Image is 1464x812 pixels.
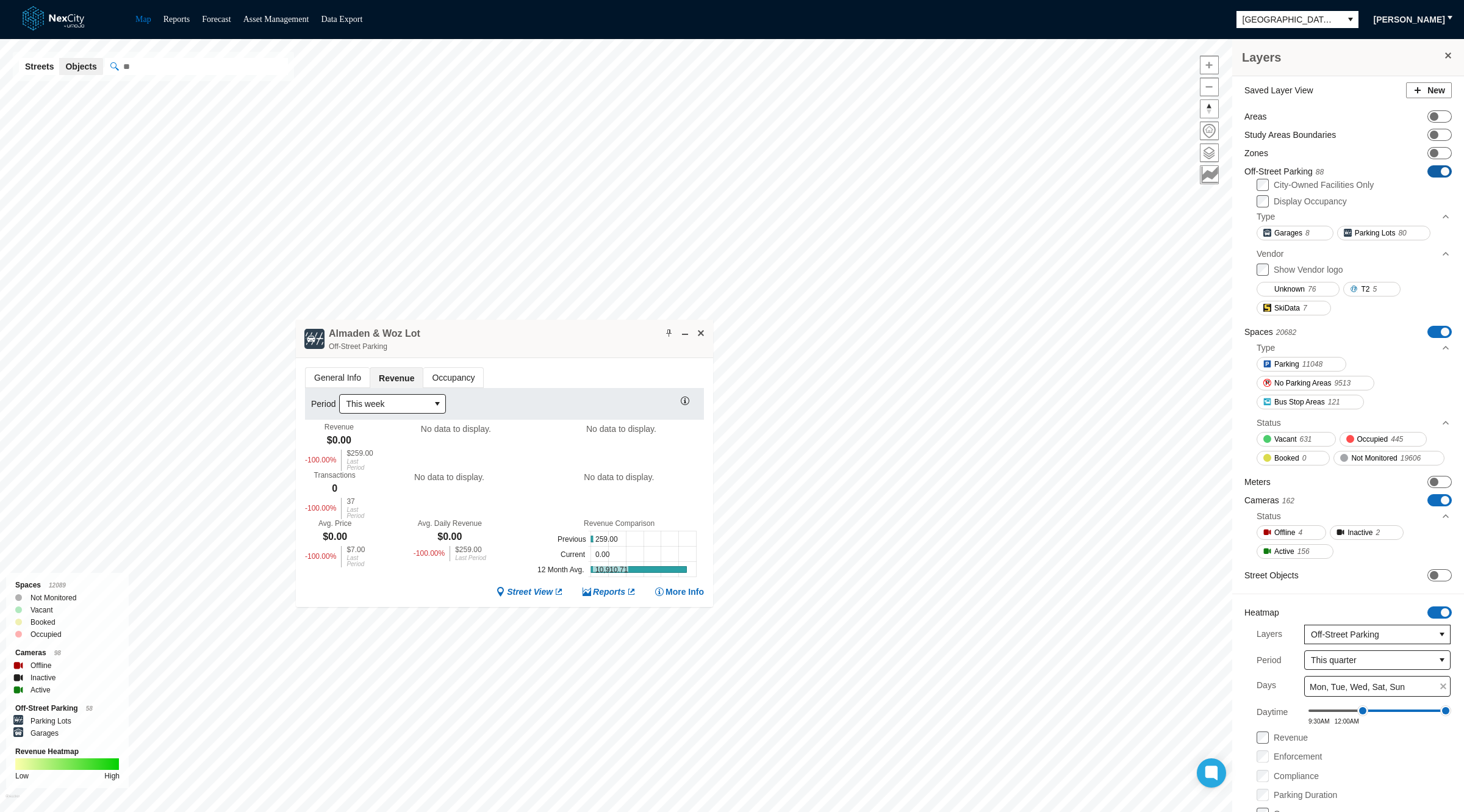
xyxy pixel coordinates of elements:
[5,794,20,808] a: Mapbox homepage
[1244,110,1267,123] label: Areas
[1302,358,1322,370] span: 11048
[1297,545,1310,558] span: 156
[1274,433,1296,445] span: Vacant
[595,550,610,559] text: 0.00
[1274,180,1374,190] label: City-Owned Facilities Only
[314,471,356,480] div: Transactions
[15,770,29,782] div: Low
[30,684,51,696] label: Active
[311,398,339,410] label: Period
[586,423,656,435] span: No data to display.
[305,498,336,519] div: -100.00 %
[1257,245,1451,263] div: Vendor
[1274,733,1308,742] label: Revenue
[30,616,56,628] label: Booked
[1274,790,1337,800] label: Parking Duration
[1308,718,1329,725] span: 9:30AM
[1401,452,1421,464] span: 19606
[1347,526,1372,539] span: Inactive
[561,550,586,559] text: Current
[25,60,54,73] span: Streets
[321,15,362,24] a: Data Export
[306,368,370,387] span: General Info
[423,368,483,387] span: Occupancy
[1274,283,1305,295] span: Unknown
[65,60,96,73] span: Objects
[1302,452,1307,464] span: 0
[414,471,484,483] span: No data to display.
[202,15,231,24] a: Forecast
[346,459,373,471] div: Last Period
[1257,339,1451,357] div: Type
[1340,432,1427,447] button: Occupied445
[1406,82,1452,98] button: New
[86,705,93,712] span: 58
[593,586,625,598] span: Reports
[1257,507,1451,525] div: Status
[318,519,351,528] div: Avg. Price
[1244,147,1268,159] label: Zones
[15,758,119,770] img: revenue
[1200,56,1219,74] button: Zoom in
[1391,433,1403,445] span: 445
[104,770,120,782] div: High
[1244,326,1296,339] label: Spaces
[305,546,336,567] div: -100.00 %
[1337,226,1430,240] button: Parking Lots80
[1303,302,1307,314] span: 7
[1437,680,1450,693] span: clear
[15,746,120,758] div: Revenue Heatmap
[15,579,120,592] div: Spaces
[329,327,420,353] div: Double-click to make header text selectable
[595,566,628,574] text: 10,910.71
[1257,342,1275,354] div: Type
[1310,681,1405,693] span: Mon, Tue, Wed, Sat, Sun
[370,368,423,388] span: Revenue
[1274,377,1331,389] span: No Parking Areas
[455,555,486,561] div: Last Period
[534,519,704,528] div: Revenue Comparison
[1311,654,1428,666] span: This quarter
[346,507,364,519] div: Last Period
[1274,265,1343,275] label: Show Vendor logo
[1434,625,1450,644] button: select
[30,727,59,739] label: Garages
[1308,283,1316,295] span: 76
[1276,328,1296,337] span: 20682
[1274,396,1325,408] span: Bus Stop Areas
[1343,11,1358,28] button: select
[418,519,482,528] div: Avg. Daily Revenue
[1351,452,1397,464] span: Not Monitored
[19,58,60,75] button: Streets
[1257,451,1330,465] button: Booked0
[30,604,52,616] label: Vacant
[1244,129,1336,141] label: Study Areas Boundaries
[1274,196,1347,206] label: Display Occupancy
[1244,84,1313,96] label: Saved Layer View
[584,471,654,483] span: No data to display.
[1334,377,1351,389] span: 9513
[325,423,354,431] div: Revenue
[1257,544,1333,559] button: Active156
[1361,283,1369,295] span: T2
[1274,452,1299,464] span: Booked
[1257,207,1451,226] div: Type
[30,672,56,684] label: Inactive
[1200,165,1219,184] button: Key metrics
[54,650,61,656] span: 98
[1200,143,1219,162] button: Layers management
[30,659,51,672] label: Offline
[1333,451,1444,465] button: Not Monitored19606
[1274,227,1302,239] span: Garages
[1257,625,1282,644] label: Layers
[1257,226,1333,240] button: Garages8
[1363,710,1446,712] div: 570 - 1440
[1274,545,1294,558] span: Active
[1366,10,1453,29] button: [PERSON_NAME]
[163,15,190,24] a: Reports
[1298,526,1302,539] span: 4
[1282,497,1294,505] span: 162
[1305,227,1310,239] span: 8
[1440,705,1451,716] span: Drag
[329,340,420,353] div: Off-Street Parking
